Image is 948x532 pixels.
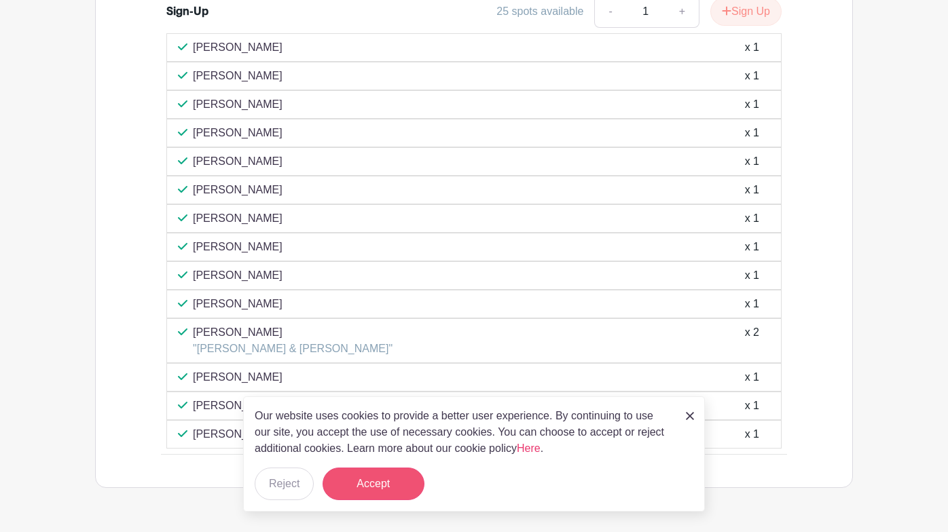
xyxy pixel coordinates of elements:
div: x 2 [745,324,759,357]
div: x 1 [745,182,759,198]
p: [PERSON_NAME] [193,39,282,56]
div: Sign-Up [166,3,208,20]
div: x 1 [745,296,759,312]
img: close_button-5f87c8562297e5c2d7936805f587ecaba9071eb48480494691a3f1689db116b3.svg [686,412,694,420]
div: x 1 [745,68,759,84]
div: 25 spots available [496,3,583,20]
a: Here [517,442,541,454]
div: x 1 [745,398,759,414]
p: [PERSON_NAME] [193,296,282,312]
p: [PERSON_NAME] [193,210,282,227]
div: x 1 [745,125,759,141]
p: [PERSON_NAME] [193,125,282,141]
button: Accept [323,468,424,500]
div: x 1 [745,39,759,56]
p: [PERSON_NAME] [193,426,282,442]
p: [PERSON_NAME] [193,153,282,170]
div: x 1 [745,369,759,385]
p: [PERSON_NAME] [193,239,282,255]
p: [PERSON_NAME] [193,68,282,84]
div: x 1 [745,153,759,170]
button: Reject [255,468,314,500]
p: [PERSON_NAME] [193,324,393,341]
p: "[PERSON_NAME] & [PERSON_NAME]" [193,341,393,357]
p: Our website uses cookies to provide a better user experience. By continuing to use our site, you ... [255,408,672,457]
p: [PERSON_NAME] [193,267,282,284]
p: [PERSON_NAME] [193,182,282,198]
div: x 1 [745,239,759,255]
p: [PERSON_NAME] [193,369,282,385]
div: x 1 [745,210,759,227]
p: [PERSON_NAME] [193,398,282,414]
p: [PERSON_NAME] [193,96,282,113]
div: x 1 [745,96,759,113]
div: x 1 [745,426,759,442]
div: x 1 [745,267,759,284]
